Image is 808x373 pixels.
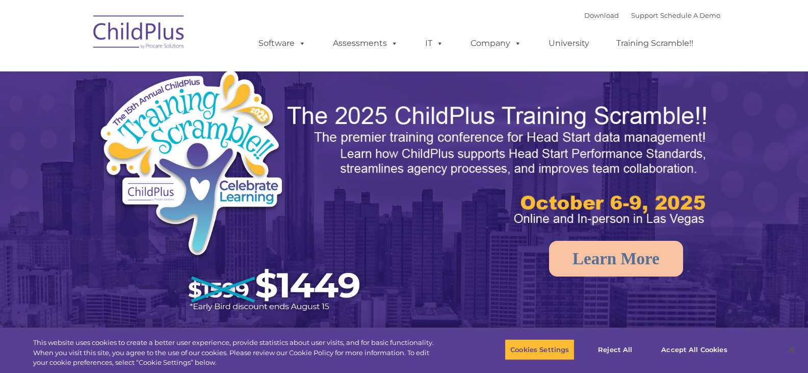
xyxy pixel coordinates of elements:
a: Download [584,11,619,19]
span: Phone number [142,109,185,117]
a: University [538,33,600,54]
a: Company [460,33,532,54]
button: Cookies Settings [505,339,575,360]
a: Training Scramble!! [606,33,703,54]
img: ChildPlus by Procare Solutions [88,8,190,59]
button: Reject All [583,339,647,360]
a: IT [415,33,454,54]
a: Learn More [549,241,683,277]
a: Assessments [323,33,408,54]
a: Support [631,11,658,19]
a: Schedule A Demo [660,11,720,19]
button: Accept All Cookies [656,339,733,360]
button: Close [780,338,803,361]
div: This website uses cookies to create a better user experience, provide statistics about user visit... [33,338,445,368]
span: Last name [142,67,173,75]
font: | [584,11,720,19]
a: Software [248,33,316,54]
